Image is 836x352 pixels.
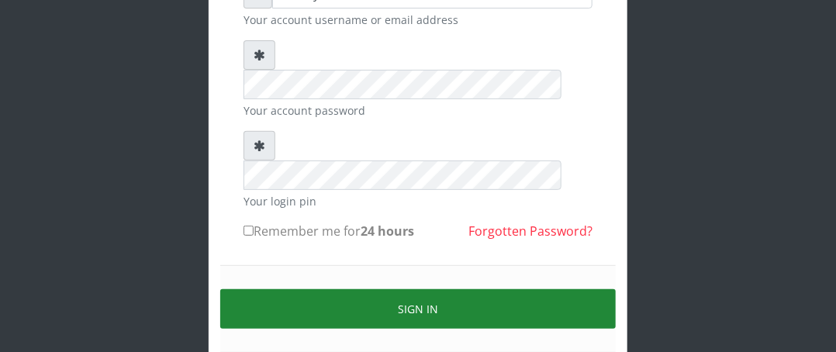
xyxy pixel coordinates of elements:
b: 24 hours [361,223,414,240]
small: Your account username or email address [244,12,592,28]
small: Your login pin [244,193,592,209]
a: Forgotten Password? [468,223,592,240]
input: Remember me for24 hours [244,226,254,236]
small: Your account password [244,102,592,119]
button: Sign in [220,289,616,329]
label: Remember me for [244,222,414,240]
